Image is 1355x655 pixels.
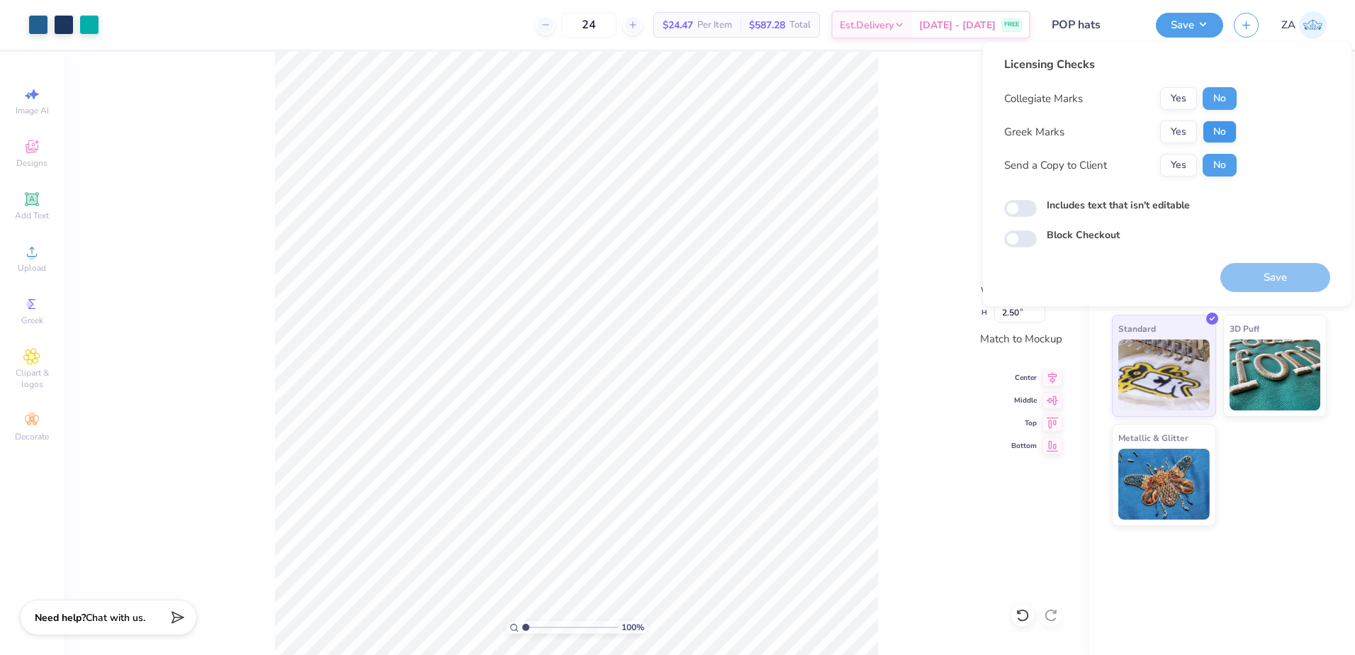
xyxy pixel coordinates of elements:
span: Chat with us. [86,611,145,625]
span: $587.28 [749,18,785,33]
span: Decorate [15,431,49,442]
span: Est. Delivery [840,18,894,33]
input: Untitled Design [1041,11,1145,39]
span: Top [1011,418,1037,428]
input: – – [561,12,617,38]
div: Send a Copy to Client [1004,157,1107,174]
span: Bottom [1011,441,1037,451]
button: Yes [1160,121,1197,143]
span: Image AI [16,105,49,116]
img: Zuriel Alaba [1299,11,1327,39]
a: ZA [1281,11,1327,39]
span: Standard [1118,321,1156,336]
span: FREE [1004,20,1019,30]
button: No [1203,154,1237,177]
img: Standard [1118,340,1210,410]
span: 100 % [622,621,644,634]
span: ZA [1281,17,1295,33]
label: Block Checkout [1047,228,1120,242]
div: Collegiate Marks [1004,91,1083,107]
span: Greek [21,315,43,326]
span: 3D Puff [1230,321,1259,336]
button: Yes [1160,87,1197,110]
span: Center [1011,373,1037,383]
span: [DATE] - [DATE] [919,18,996,33]
strong: Need help? [35,611,86,625]
div: Greek Marks [1004,124,1064,140]
span: Designs [16,157,47,169]
span: Middle [1011,396,1037,405]
span: Clipart & logos [7,367,57,390]
span: $24.47 [663,18,693,33]
span: Upload [18,262,46,274]
button: Yes [1160,154,1197,177]
label: Includes text that isn't editable [1047,198,1190,213]
button: No [1203,121,1237,143]
span: Total [789,18,811,33]
img: 3D Puff [1230,340,1321,410]
div: Licensing Checks [1004,56,1237,73]
button: No [1203,87,1237,110]
img: Metallic & Glitter [1118,449,1210,520]
button: Save [1156,13,1223,38]
span: Metallic & Glitter [1118,430,1188,445]
span: Add Text [15,210,49,221]
span: Per Item [697,18,732,33]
